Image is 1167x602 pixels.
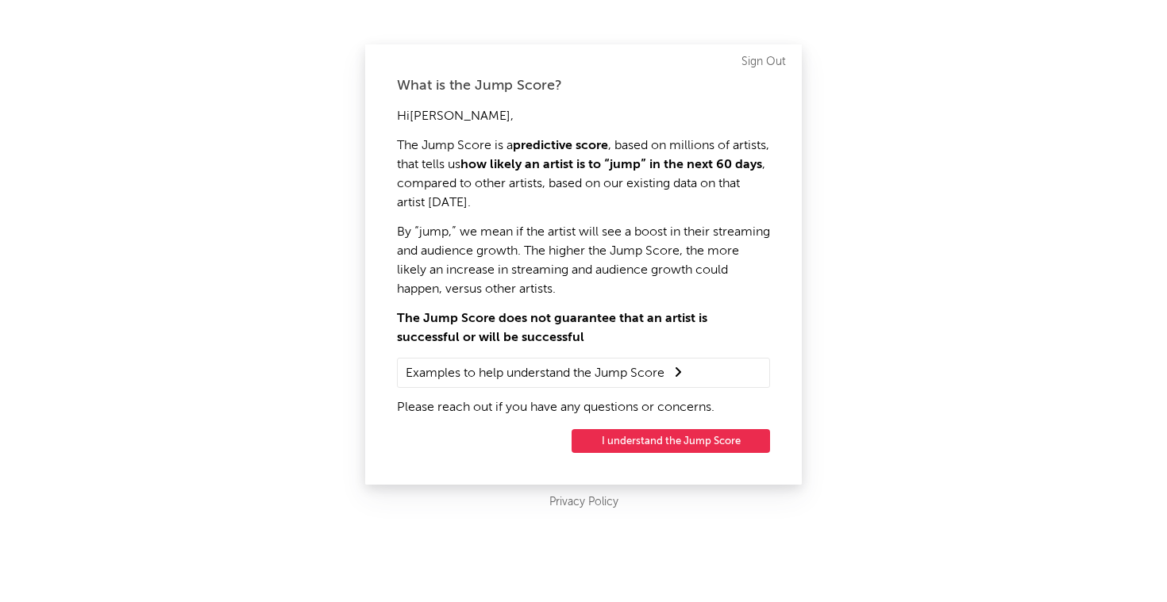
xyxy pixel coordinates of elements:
strong: The Jump Score does not guarantee that an artist is successful or will be successful [397,313,707,344]
p: By “jump,” we mean if the artist will see a boost in their streaming and audience growth. The hig... [397,223,770,299]
p: Please reach out if you have any questions or concerns. [397,398,770,417]
strong: how likely an artist is to “jump” in the next 60 days [460,159,762,171]
p: The Jump Score is a , based on millions of artists, that tells us , compared to other artists, ba... [397,136,770,213]
a: Sign Out [741,52,786,71]
button: I understand the Jump Score [572,429,770,453]
p: Hi [PERSON_NAME] , [397,107,770,126]
a: Privacy Policy [549,493,618,512]
div: What is the Jump Score? [397,76,770,95]
strong: predictive score [513,140,608,152]
summary: Examples to help understand the Jump Score [406,362,761,383]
